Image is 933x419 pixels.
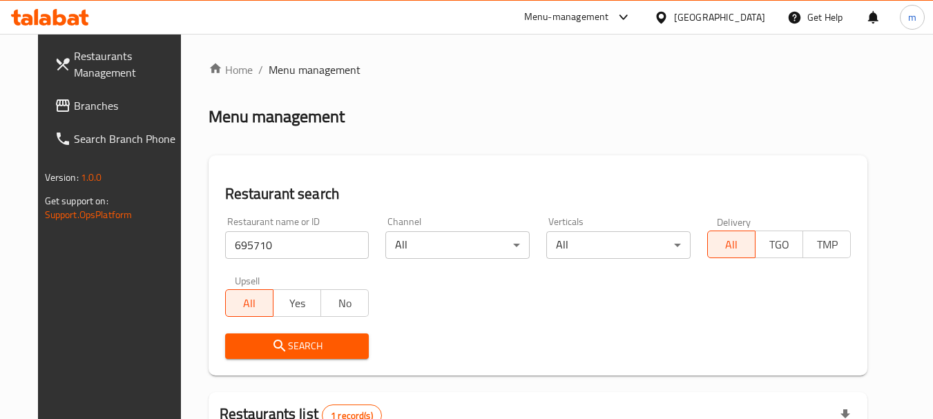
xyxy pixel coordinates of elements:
[802,231,851,258] button: TMP
[674,10,765,25] div: [GEOGRAPHIC_DATA]
[225,231,369,259] input: Search for restaurant name or ID..
[44,89,194,122] a: Branches
[209,61,868,78] nav: breadcrumb
[524,9,609,26] div: Menu-management
[385,231,530,259] div: All
[209,61,253,78] a: Home
[809,235,845,255] span: TMP
[717,217,751,226] label: Delivery
[74,130,183,147] span: Search Branch Phone
[755,231,803,258] button: TGO
[44,122,194,155] a: Search Branch Phone
[45,206,133,224] a: Support.OpsPlatform
[74,97,183,114] span: Branches
[546,231,691,259] div: All
[327,293,363,313] span: No
[761,235,798,255] span: TGO
[713,235,750,255] span: All
[258,61,263,78] li: /
[45,192,108,210] span: Get support on:
[225,289,273,317] button: All
[235,275,260,285] label: Upsell
[81,168,102,186] span: 1.0.0
[320,289,369,317] button: No
[273,289,321,317] button: Yes
[279,293,316,313] span: Yes
[74,48,183,81] span: Restaurants Management
[908,10,916,25] span: m
[236,338,358,355] span: Search
[225,184,852,204] h2: Restaurant search
[225,333,369,359] button: Search
[44,39,194,89] a: Restaurants Management
[45,168,79,186] span: Version:
[209,106,345,128] h2: Menu management
[707,231,756,258] button: All
[269,61,360,78] span: Menu management
[231,293,268,313] span: All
